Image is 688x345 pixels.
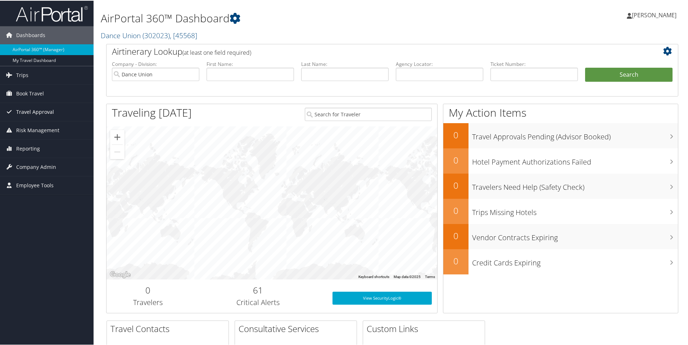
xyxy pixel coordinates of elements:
[472,153,678,166] h3: Hotel Payment Authorizations Failed
[16,176,54,194] span: Employee Tools
[16,121,59,139] span: Risk Management
[472,254,678,267] h3: Credit Cards Expiring
[627,4,684,25] a: [PERSON_NAME]
[425,274,435,278] a: Terms (opens in new tab)
[305,107,432,120] input: Search for Traveler
[101,10,489,25] h1: AirPortal 360™ Dashboard
[443,248,678,274] a: 0Credit Cards Expiring
[443,198,678,223] a: 0Trips Missing Hotels
[472,178,678,192] h3: Travelers Need Help (Safety Check)
[632,10,676,18] span: [PERSON_NAME]
[443,153,469,166] h2: 0
[16,139,40,157] span: Reporting
[170,30,197,40] span: , [ 45568 ]
[585,67,673,81] button: Search
[332,291,432,304] a: View SecurityLogic®
[112,104,192,120] h1: Traveling [DATE]
[367,322,485,334] h2: Custom Links
[112,45,625,57] h2: Airtinerary Lookup
[182,48,251,56] span: (at least one field required)
[16,26,45,44] span: Dashboards
[443,179,469,191] h2: 0
[301,60,389,67] label: Last Name:
[195,283,322,296] h2: 61
[112,283,184,296] h2: 0
[443,254,469,266] h2: 0
[16,84,44,102] span: Book Travel
[239,322,357,334] h2: Consultative Services
[16,66,28,84] span: Trips
[207,60,294,67] label: First Name:
[396,60,483,67] label: Agency Locator:
[443,104,678,120] h1: My Action Items
[16,5,88,22] img: airportal-logo.png
[195,297,322,307] h3: Critical Alerts
[110,322,228,334] h2: Travel Contacts
[443,204,469,216] h2: 0
[112,297,184,307] h3: Travelers
[490,60,578,67] label: Ticket Number:
[443,122,678,148] a: 0Travel Approvals Pending (Advisor Booked)
[443,229,469,241] h2: 0
[142,30,170,40] span: ( 302023 )
[110,129,125,144] button: Zoom in
[16,157,56,175] span: Company Admin
[443,128,469,140] h2: 0
[472,228,678,242] h3: Vendor Contracts Expiring
[443,148,678,173] a: 0Hotel Payment Authorizations Failed
[110,144,125,158] button: Zoom out
[358,274,389,279] button: Keyboard shortcuts
[472,203,678,217] h3: Trips Missing Hotels
[443,173,678,198] a: 0Travelers Need Help (Safety Check)
[108,269,132,279] a: Open this area in Google Maps (opens a new window)
[112,60,199,67] label: Company - Division:
[108,269,132,279] img: Google
[101,30,197,40] a: Dance Union
[394,274,421,278] span: Map data ©2025
[16,102,54,120] span: Travel Approval
[443,223,678,248] a: 0Vendor Contracts Expiring
[472,127,678,141] h3: Travel Approvals Pending (Advisor Booked)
